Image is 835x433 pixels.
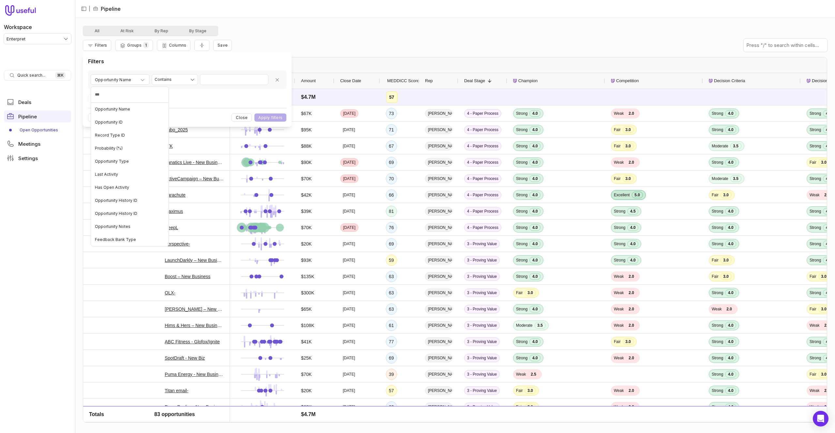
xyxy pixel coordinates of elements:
span: Opportunity History ID [95,211,137,216]
span: Opportunity History ID [95,198,137,203]
span: Feedback Bank Type [95,237,136,242]
span: Opportunity Type [95,159,129,164]
span: Opportunity ID [95,120,123,125]
span: Opportunity Notes [95,224,130,229]
span: Probability (%) [95,146,123,151]
span: Last Activity [95,172,118,177]
span: Has Open Activity [95,185,129,190]
span: Record Type ID [95,133,125,138]
span: Opportunity Name [95,107,130,112]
